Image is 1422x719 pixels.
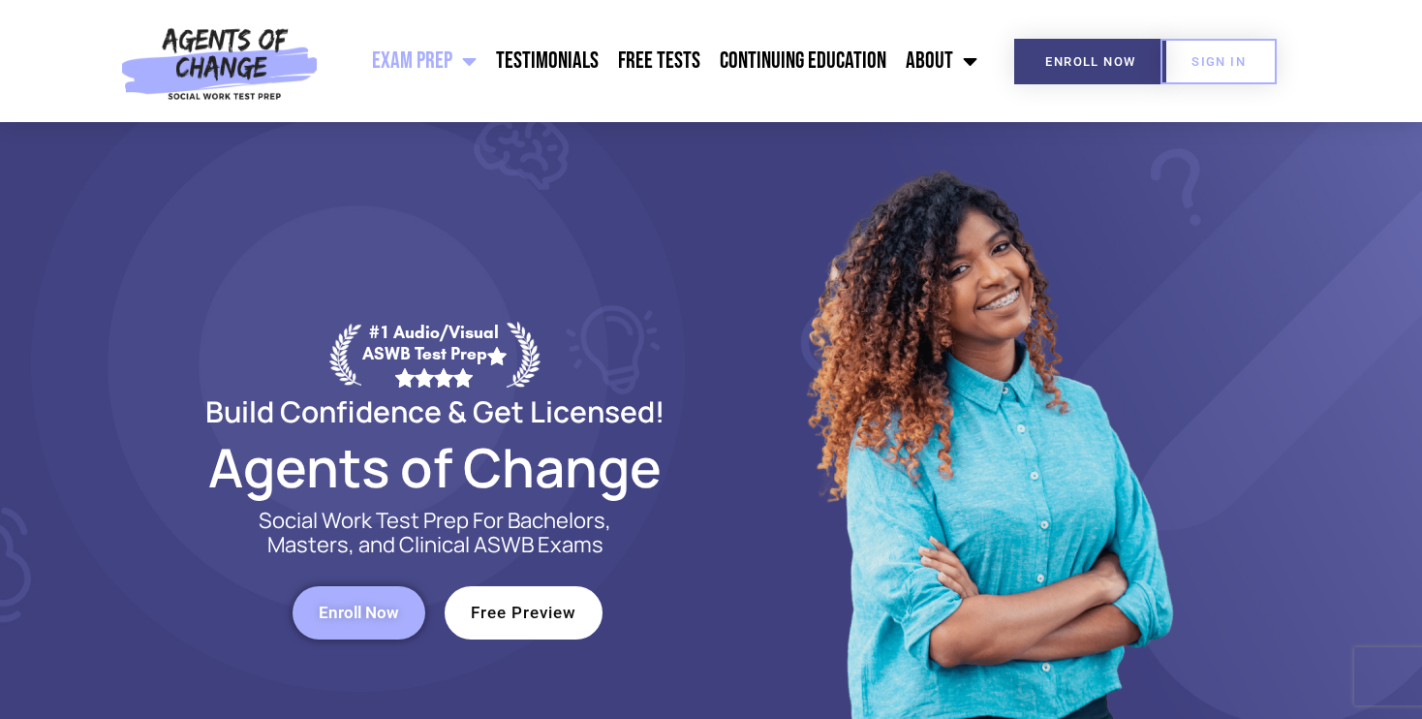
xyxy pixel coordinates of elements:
span: Enroll Now [1045,55,1135,68]
a: Free Tests [608,37,710,85]
h2: Agents of Change [159,445,711,489]
a: Exam Prep [362,37,486,85]
a: Enroll Now [293,586,425,640]
a: Free Preview [445,586,603,640]
span: Enroll Now [319,605,399,621]
a: Enroll Now [1014,39,1166,84]
a: SIGN IN [1160,39,1277,84]
h2: Build Confidence & Get Licensed! [159,397,711,425]
span: SIGN IN [1191,55,1246,68]
span: Free Preview [471,605,576,621]
a: Continuing Education [710,37,896,85]
p: Social Work Test Prep For Bachelors, Masters, and Clinical ASWB Exams [236,509,634,557]
a: Testimonials [486,37,608,85]
nav: Menu [327,37,987,85]
div: #1 Audio/Visual ASWB Test Prep [361,322,507,387]
a: About [896,37,987,85]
